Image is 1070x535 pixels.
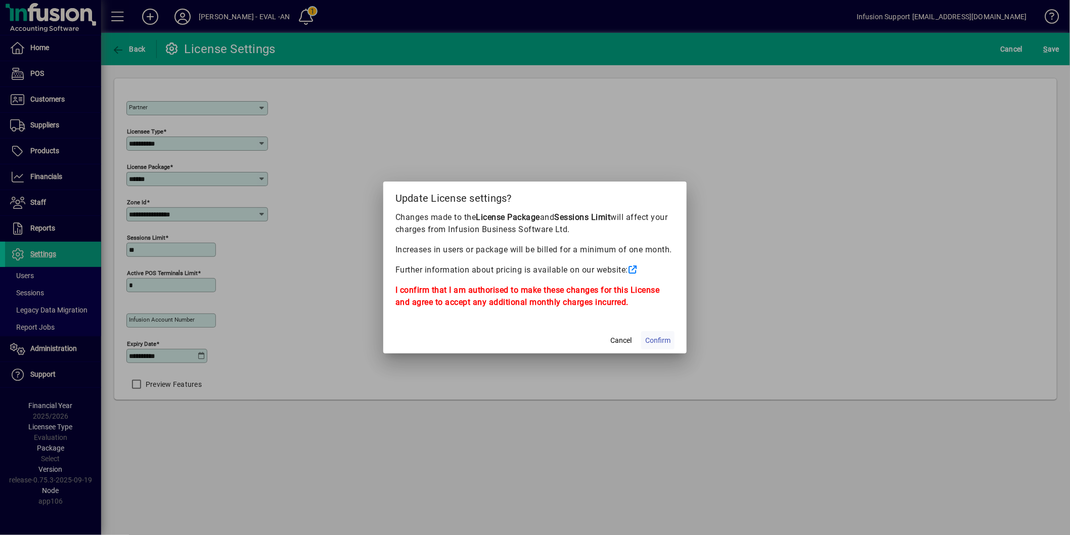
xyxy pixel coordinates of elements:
h2: Update License settings? [383,182,687,211]
p: Further information about pricing is available on our website: [395,264,675,276]
button: Confirm [641,331,675,349]
span: Cancel [610,335,632,346]
p: Increases in users or package will be billed for a minimum of one month. [395,244,675,256]
p: Changes made to the and will affect your charges from Infusion Business Software Ltd. [395,211,675,236]
span: Confirm [645,335,671,346]
b: Sessions Limit [555,212,611,222]
b: I confirm that I am authorised to make these changes for this License and agree to accept any add... [395,285,660,307]
button: Cancel [605,331,637,349]
b: License Package [476,212,541,222]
